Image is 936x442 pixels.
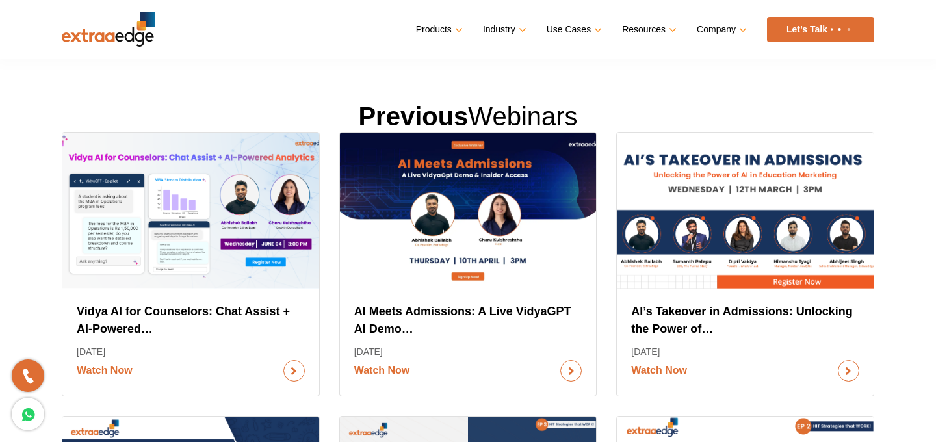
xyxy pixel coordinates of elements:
[622,20,674,39] a: Resources
[416,20,460,39] a: Products
[547,20,599,39] a: Use Cases
[77,360,305,382] a: Watch Now
[697,20,744,39] a: Company
[358,102,468,131] strong: Previous
[631,360,859,382] a: Watch Now
[767,17,874,42] a: Let’s Talk
[483,20,524,39] a: Industry
[354,360,582,382] a: Watch Now
[62,101,874,132] h1: Webinars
